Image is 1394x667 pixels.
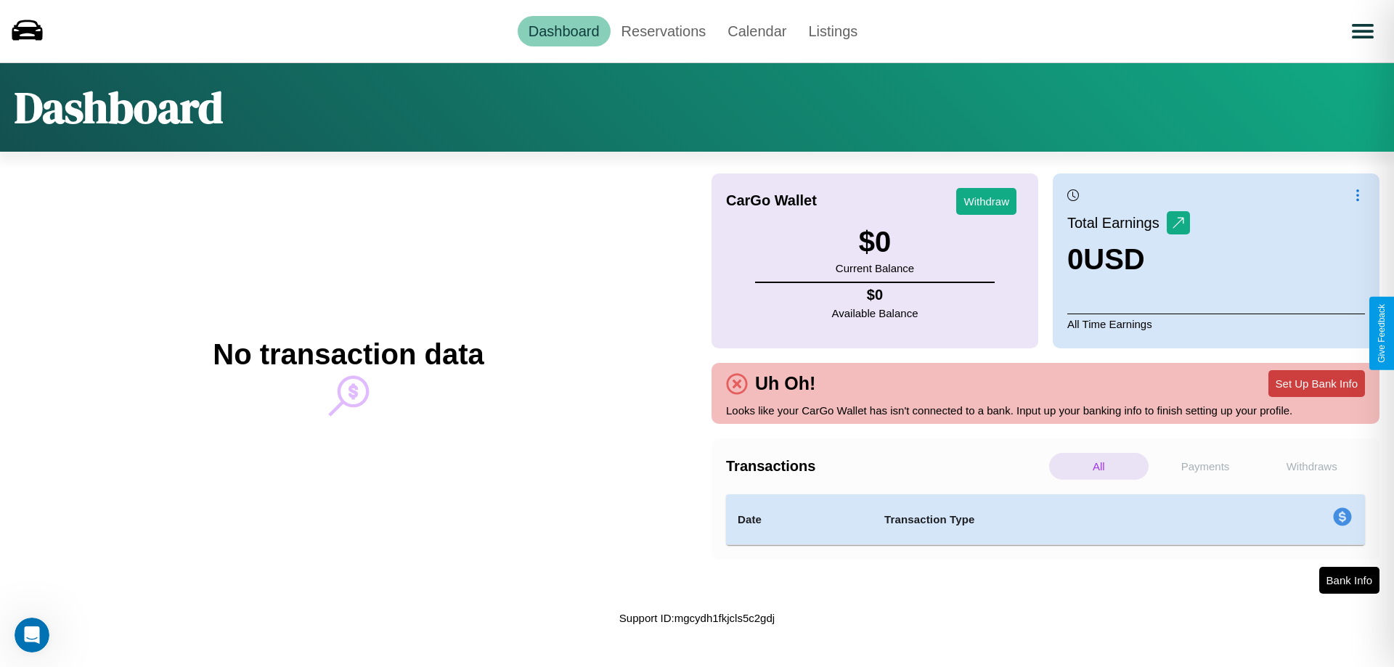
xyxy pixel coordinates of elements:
[1049,453,1149,480] p: All
[611,16,717,46] a: Reservations
[1377,304,1387,363] div: Give Feedback
[836,226,914,258] h3: $ 0
[738,511,861,528] h4: Date
[1067,210,1167,236] p: Total Earnings
[726,458,1045,475] h4: Transactions
[726,494,1365,545] table: simple table
[1342,11,1383,52] button: Open menu
[797,16,868,46] a: Listings
[832,303,918,323] p: Available Balance
[1268,370,1365,397] button: Set Up Bank Info
[832,287,918,303] h4: $ 0
[1319,567,1379,594] button: Bank Info
[956,188,1016,215] button: Withdraw
[15,78,223,137] h1: Dashboard
[1156,453,1255,480] p: Payments
[748,373,823,394] h4: Uh Oh!
[836,258,914,278] p: Current Balance
[619,608,775,628] p: Support ID: mgcydh1fkjcls5c2gdj
[213,338,484,371] h2: No transaction data
[15,618,49,652] iframe: Intercom live chat
[518,16,611,46] a: Dashboard
[726,192,817,209] h4: CarGo Wallet
[884,511,1214,528] h4: Transaction Type
[726,401,1365,420] p: Looks like your CarGo Wallet has isn't connected to a bank. Input up your banking info to finish ...
[1262,453,1361,480] p: Withdraws
[717,16,797,46] a: Calendar
[1067,243,1190,276] h3: 0 USD
[1067,314,1365,334] p: All Time Earnings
